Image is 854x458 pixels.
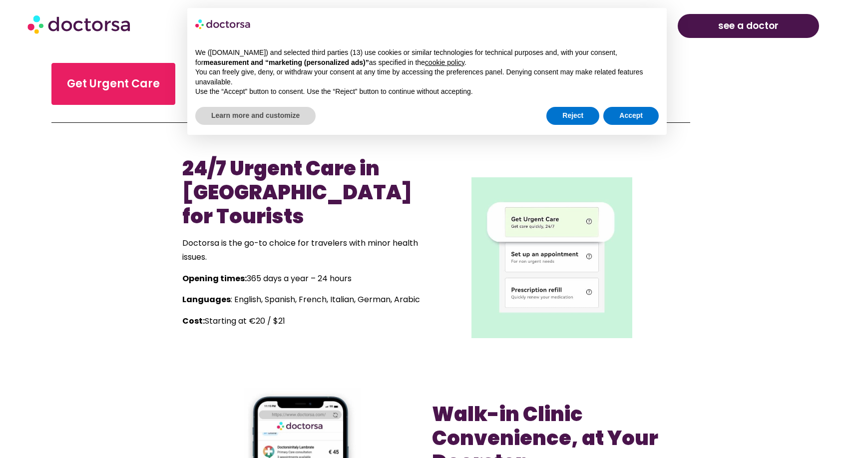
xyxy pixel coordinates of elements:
p: Doctorsa is the go-to choice for travelers with minor health issues. [182,236,422,264]
a: Get Urgent Care [51,63,175,105]
a: cookie policy [425,58,464,66]
p: You can freely give, deny, or withdraw your consent at any time by accessing the preferences pane... [195,67,659,87]
p: Starting at €20 / $21 [182,314,422,328]
p: Use the “Accept” button to consent. Use the “Reject” button to continue without accepting. [195,87,659,97]
button: Learn more and customize [195,107,316,125]
span: see a doctor [718,18,779,34]
b: 24/7 Urgent Care in [GEOGRAPHIC_DATA] for Tourists [182,154,412,230]
p: We ([DOMAIN_NAME]) and selected third parties (13) use cookies or similar technologies for techni... [195,48,659,67]
button: Accept [603,107,659,125]
button: Reject [546,107,599,125]
b: Opening times: [182,273,247,284]
span: Get Urgent Care [67,76,160,92]
img: logo [195,16,251,32]
b: Cost: [182,315,205,327]
p: 365 days a year – 24 hours [182,272,422,286]
b: Languages [182,294,231,305]
p: : English, Spanish, French, Italian, German, Arabic [182,293,422,307]
strong: measurement and “marketing (personalized ads)” [203,58,369,66]
a: see a doctor [678,14,819,38]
